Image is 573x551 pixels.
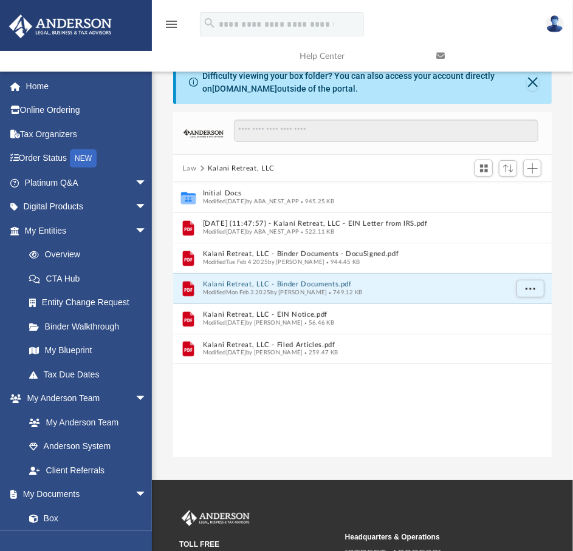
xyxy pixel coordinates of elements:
[164,23,179,32] a: menu
[164,17,179,32] i: menu
[299,198,334,205] span: 945.25 KB
[179,539,337,550] small: TOLL FREE
[9,122,165,146] a: Tax Organizers
[17,266,165,291] a: CTA Hub
[324,259,360,265] span: 944.45 KB
[9,195,165,219] a: Digital Productsarrow_drop_down
[203,16,216,30] i: search
[546,15,564,33] img: User Pic
[303,320,334,326] span: 56.46 KB
[9,218,165,243] a: My Entitiesarrow_drop_down
[182,163,196,174] button: Law
[17,410,153,434] a: My Anderson Team
[135,387,159,411] span: arrow_drop_down
[234,120,538,143] input: Search files and folders
[202,251,506,259] button: Kalani Retreat, LLC - Binder Documents - DocuSigned.pdf
[475,160,493,177] button: Switch to Grid View
[9,171,165,195] a: Platinum Q&Aarrow_drop_down
[70,149,97,167] div: NEW
[17,506,153,530] a: Box
[202,229,299,235] span: Modified [DATE] by ABA_NEST_APP
[202,311,506,319] button: Kalani Retreat, LLC - EIN Notice.pdf
[135,171,159,195] span: arrow_drop_down
[202,259,324,265] span: Modified Tue Feb 4 2025 by [PERSON_NAME]
[299,229,334,235] span: 522.11 KB
[202,220,506,228] button: [DATE] (11:47:57) - Kalani Retreat, LLC - EIN Letter from IRS.pdf
[135,195,159,220] span: arrow_drop_down
[212,84,277,93] a: [DOMAIN_NAME]
[17,291,165,315] a: Entity Change Request
[9,74,165,98] a: Home
[17,314,165,339] a: Binder Walkthrough
[202,289,327,296] span: Modified Mon Feb 3 2025 by [PERSON_NAME]
[179,510,252,526] img: Anderson Advisors Platinum Portal
[303,350,338,356] span: 259.47 KB
[17,339,159,363] a: My Blueprint
[9,482,159,507] a: My Documentsarrow_drop_down
[290,32,427,80] a: Help Center
[5,15,115,38] img: Anderson Advisors Platinum Portal
[202,198,299,205] span: Modified [DATE] by ABA_NEST_APP
[173,182,552,458] div: grid
[202,341,506,349] button: Kalani Retreat, LLC - Filed Articles.pdf
[345,532,503,543] small: Headquarters & Operations
[327,289,362,296] span: 749.12 KB
[9,387,159,411] a: My Anderson Teamarrow_drop_down
[9,98,165,123] a: Online Ordering
[135,482,159,507] span: arrow_drop_down
[527,74,539,91] button: Close
[202,70,527,95] div: Difficulty viewing your box folder? You can also access your account directly on outside of the p...
[17,458,159,482] a: Client Referrals
[202,281,506,289] button: Kalani Retreat, LLC - Binder Documents.pdf
[17,434,159,459] a: Anderson System
[202,350,303,356] span: Modified [DATE] by [PERSON_NAME]
[516,280,544,298] button: More options
[202,190,506,198] button: Initial Docs
[208,163,275,174] button: Kalani Retreat, LLC
[135,218,159,243] span: arrow_drop_down
[9,146,165,171] a: Order StatusNEW
[17,362,165,387] a: Tax Due Dates
[523,160,541,177] button: Add
[499,160,517,177] button: Sort
[202,320,303,326] span: Modified [DATE] by [PERSON_NAME]
[17,243,165,267] a: Overview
